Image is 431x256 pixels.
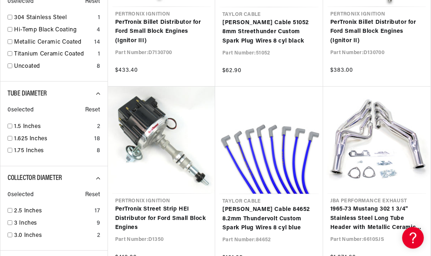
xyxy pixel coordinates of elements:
[14,123,94,132] a: 1.5 Inches
[98,14,100,23] div: 1
[95,207,100,216] div: 17
[14,147,94,156] a: 1.75 Inches
[8,175,62,182] span: Collector Diameter
[97,231,100,241] div: 2
[8,106,34,115] span: 0 selected
[330,18,423,46] a: PerTronix Billet Distributor for Ford Small Block Engines (Ignitor II)
[85,106,100,115] span: Reset
[97,26,100,35] div: 4
[14,135,91,144] a: 1.625 Inches
[98,50,100,59] div: 1
[222,206,316,233] a: [PERSON_NAME] Cable 84652 8.2mm Thundervolt Custom Spark Plug Wires 8 cyl blue
[115,18,208,46] a: PerTronix Billet Distributor for Ford Small Block Engines (Ignitor III)
[222,19,316,47] a: [PERSON_NAME] Cable 51052 8mm Streethunder Custom Spark Plug Wires 8 cyl black
[97,219,100,229] div: 9
[97,123,100,132] div: 2
[97,62,100,72] div: 8
[330,205,423,233] a: 1965-73 Mustang 302 1 3/4" Stainless Steel Long Tube Header with Metallic Ceramic Coating
[14,207,92,216] a: 2.5 Inches
[8,91,47,98] span: Tube Diameter
[14,231,94,241] a: 3.0 Inches
[14,14,95,23] a: 304 Stainless Steel
[14,50,95,59] a: Titanium Ceramic Coated
[14,62,94,72] a: Uncoated
[94,135,100,144] div: 18
[97,147,100,156] div: 8
[14,38,91,48] a: Metallic Ceramic Coated
[85,191,100,200] span: Reset
[94,38,100,48] div: 14
[8,191,34,200] span: 0 selected
[14,219,94,229] a: 3 Inches
[115,205,208,233] a: PerTronix Street Strip HEI Distributor for Ford Small Block Engines
[14,26,94,35] a: Hi-Temp Black Coating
